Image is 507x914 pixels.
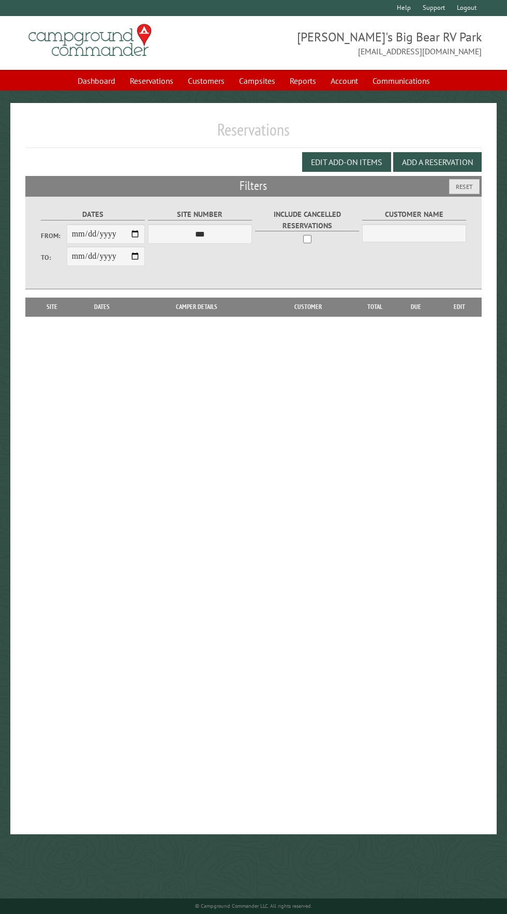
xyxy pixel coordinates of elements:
[195,903,312,909] small: © Campground Commander LLC. All rights reserved.
[362,209,466,220] label: Customer Name
[302,152,391,172] button: Edit Add-on Items
[366,71,436,91] a: Communications
[31,298,73,316] th: Site
[395,298,437,316] th: Due
[41,253,67,262] label: To:
[262,298,354,316] th: Customer
[71,71,122,91] a: Dashboard
[255,209,359,231] label: Include Cancelled Reservations
[449,179,480,194] button: Reset
[25,20,155,61] img: Campground Commander
[124,71,180,91] a: Reservations
[393,152,482,172] button: Add a Reservation
[354,298,395,316] th: Total
[130,298,262,316] th: Camper Details
[324,71,364,91] a: Account
[73,298,130,316] th: Dates
[284,71,322,91] a: Reports
[233,71,281,91] a: Campsites
[41,231,67,241] label: From:
[25,120,482,148] h1: Reservations
[182,71,231,91] a: Customers
[437,298,482,316] th: Edit
[148,209,252,220] label: Site Number
[253,28,482,57] span: [PERSON_NAME]'s Big Bear RV Park [EMAIL_ADDRESS][DOMAIN_NAME]
[41,209,145,220] label: Dates
[25,176,482,196] h2: Filters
